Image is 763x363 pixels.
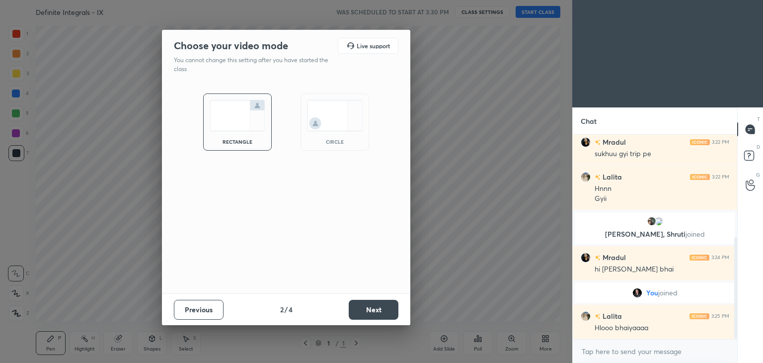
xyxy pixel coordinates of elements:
[573,108,605,134] p: Chat
[601,172,622,182] h6: Lalita
[307,100,363,131] img: circleScreenIcon.acc0effb.svg
[757,115,760,123] p: T
[581,230,729,238] p: [PERSON_NAME], Shruti
[689,255,709,261] img: iconic-light.a09c19a4.png
[349,300,398,320] button: Next
[595,149,729,159] div: sukhuu gyi trip pe
[601,311,622,321] h6: Lalita
[601,252,626,263] h6: Mradul
[573,135,737,340] div: grid
[289,304,293,315] h4: 4
[595,265,729,274] div: hi [PERSON_NAME] bhai
[595,175,601,180] img: no-rating-badge.077c3623.svg
[280,304,284,315] h4: 2
[658,289,678,297] span: joined
[357,43,390,49] h5: Live support
[581,137,591,147] img: 0b780f96072945acadbac6b53ed7d12e.jpg
[174,300,224,320] button: Previous
[595,194,729,204] div: Gyii
[756,171,760,179] p: G
[581,311,591,321] img: 7e1bbe8cfdf7471ab98db3c7330b9762.jpg
[174,56,335,74] p: You cannot change this setting after you have started the class
[686,229,705,239] span: joined
[632,288,642,298] img: 3bd8f50cf52542888569fb27f05e67d4.jpg
[711,255,729,261] div: 3:24 PM
[712,174,729,180] div: 3:22 PM
[210,100,265,131] img: normalScreenIcon.ae25ed63.svg
[595,323,729,333] div: Hlooo bhaiyaaaa
[757,143,760,151] p: D
[712,139,729,145] div: 3:22 PM
[581,172,591,182] img: 7e1bbe8cfdf7471ab98db3c7330b9762.jpg
[690,174,710,180] img: iconic-light.a09c19a4.png
[285,304,288,315] h4: /
[689,313,709,319] img: iconic-light.a09c19a4.png
[595,314,601,319] img: no-rating-badge.077c3623.svg
[646,289,658,297] span: You
[581,253,591,263] img: 0b780f96072945acadbac6b53ed7d12e.jpg
[595,255,601,261] img: no-rating-badge.077c3623.svg
[174,39,288,52] h2: Choose your video mode
[690,139,710,145] img: iconic-light.a09c19a4.png
[601,137,626,147] h6: Mradul
[595,140,601,145] img: no-rating-badge.077c3623.svg
[711,313,729,319] div: 3:25 PM
[654,216,664,226] img: 3
[595,184,729,194] div: Hnnn
[647,216,657,226] img: 99599b5805824bffb262b24888d85f80.jpg
[218,139,257,144] div: rectangle
[315,139,355,144] div: circle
